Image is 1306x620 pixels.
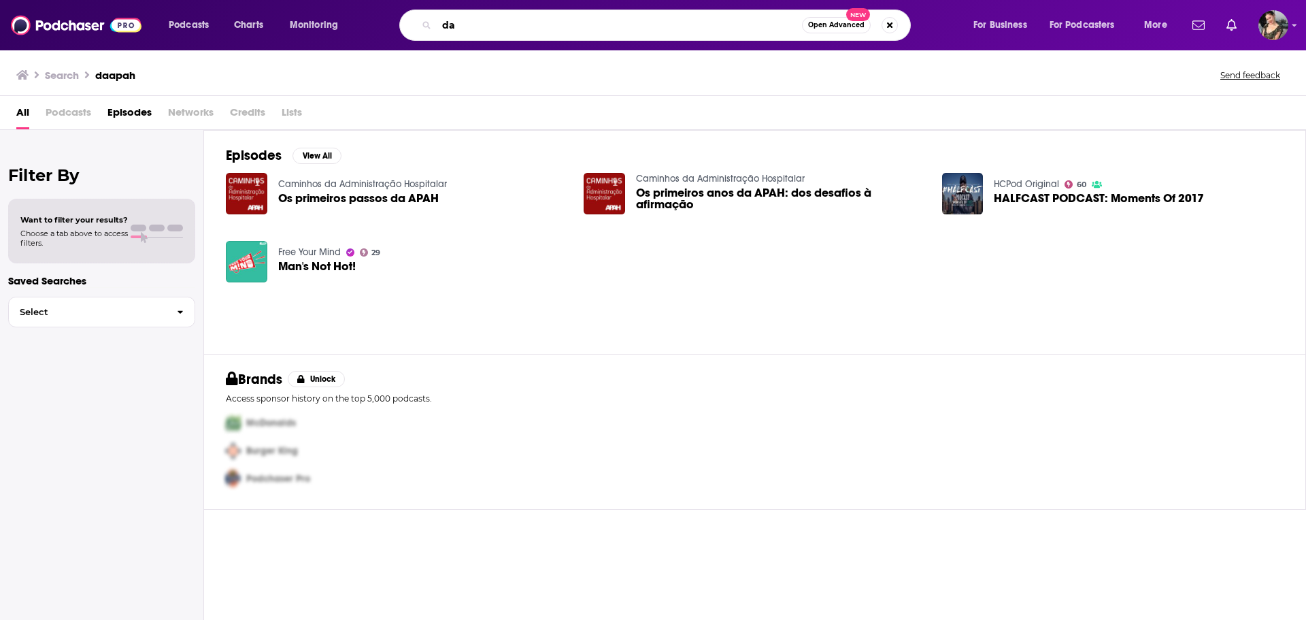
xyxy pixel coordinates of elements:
[246,445,298,457] span: Burger King
[168,101,214,129] span: Networks
[169,16,209,35] span: Podcasts
[994,193,1204,204] a: HALFCAST PODCAST: Moments Of 2017
[107,101,152,129] a: Episodes
[973,16,1027,35] span: For Business
[292,148,341,164] button: View All
[278,178,447,190] a: Caminhos da Administração Hospitalar
[159,14,227,36] button: open menu
[8,165,195,185] h2: Filter By
[20,215,128,225] span: Want to filter your results?
[964,14,1044,36] button: open menu
[437,14,802,36] input: Search podcasts, credits, & more...
[360,248,381,257] a: 29
[95,69,135,82] h3: daapah
[1221,14,1242,37] a: Show notifications dropdown
[11,12,141,38] img: Podchaser - Follow, Share and Rate Podcasts
[278,193,439,204] a: Os primeiros passos da APAH
[808,22,865,29] span: Open Advanced
[226,241,267,282] img: Man's Not Hot!
[412,10,924,41] div: Search podcasts, credits, & more...
[1216,69,1284,81] button: Send feedback
[226,393,1284,404] p: Access sponsor history on the top 5,000 podcasts.
[802,17,871,33] button: Open AdvancedNew
[1144,16,1167,35] span: More
[220,465,246,493] img: Third Pro Logo
[1187,14,1210,37] a: Show notifications dropdown
[46,101,91,129] span: Podcasts
[230,101,265,129] span: Credits
[45,69,79,82] h3: Search
[246,417,296,429] span: McDonalds
[234,16,263,35] span: Charts
[16,101,29,129] a: All
[942,173,984,214] img: HALFCAST PODCAST: Moments Of 2017
[288,371,346,387] button: Unlock
[8,274,195,287] p: Saved Searches
[290,16,338,35] span: Monitoring
[226,147,282,164] h2: Episodes
[280,14,356,36] button: open menu
[226,173,267,214] img: Os primeiros passos da APAH
[246,473,310,485] span: Podchaser Pro
[225,14,271,36] a: Charts
[636,173,805,184] a: Caminhos da Administração Hospitalar
[278,246,341,258] a: Free Your Mind
[1050,16,1115,35] span: For Podcasters
[1041,14,1135,36] button: open menu
[20,229,128,248] span: Choose a tab above to access filters.
[278,261,356,272] a: Man's Not Hot!
[1135,14,1184,36] button: open menu
[9,308,166,316] span: Select
[1065,180,1086,189] a: 60
[220,437,246,465] img: Second Pro Logo
[1258,10,1288,40] span: Logged in as Flossie22
[226,147,341,164] a: EpisodesView All
[220,409,246,437] img: First Pro Logo
[636,187,926,210] a: Os primeiros anos da APAH: dos desafios à afirmação
[282,101,302,129] span: Lists
[1258,10,1288,40] button: Show profile menu
[1258,10,1288,40] img: User Profile
[584,173,625,214] img: Os primeiros anos da APAH: dos desafios à afirmação
[226,371,282,388] h2: Brands
[1077,182,1086,188] span: 60
[994,178,1059,190] a: HCPod Original
[371,250,380,256] span: 29
[846,8,871,21] span: New
[8,297,195,327] button: Select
